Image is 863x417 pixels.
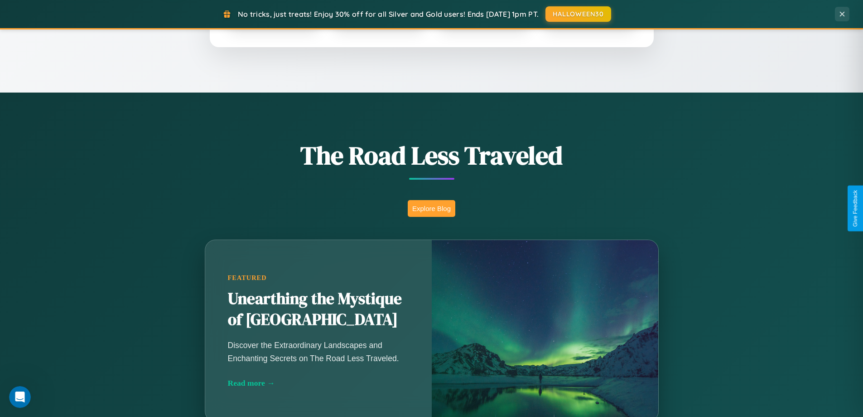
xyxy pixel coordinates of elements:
h2: Unearthing the Mystique of [GEOGRAPHIC_DATA] [228,289,409,330]
span: No tricks, just treats! Enjoy 30% off for all Silver and Gold users! Ends [DATE] 1pm PT. [238,10,539,19]
button: HALLOWEEN30 [545,6,611,22]
p: Discover the Extraordinary Landscapes and Enchanting Secrets on The Road Less Traveled. [228,339,409,364]
div: Give Feedback [852,190,858,227]
div: Featured [228,274,409,282]
div: Read more → [228,378,409,388]
button: Explore Blog [408,200,455,217]
h1: The Road Less Traveled [160,138,704,173]
iframe: Intercom live chat [9,386,31,408]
